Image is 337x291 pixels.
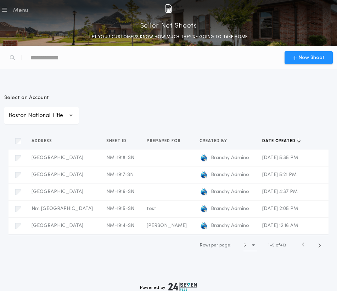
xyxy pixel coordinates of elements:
[200,154,208,162] img: logo
[200,171,208,179] img: logo
[211,222,249,229] span: Branchy Admino
[106,138,132,145] button: Sheet ID
[276,242,286,249] span: of 413
[200,188,208,196] img: logo
[211,155,249,162] span: Branchy Admino
[147,223,187,228] span: [PERSON_NAME]
[200,138,232,145] button: Created by
[147,138,182,144] span: Prepared for
[165,4,172,13] img: img
[211,171,249,179] span: Branchy Admino
[262,206,298,211] span: [DATE] 2:05 PM
[285,51,333,64] button: New Sheet
[106,223,134,228] span: NM-1914-SN
[200,222,208,230] img: logo
[89,34,248,41] p: LET YOUR CUSTOMERS KNOW HOW MUCH THEY’RE GOING TO TAKE HOME
[32,223,83,228] span: [GEOGRAPHIC_DATA]
[262,138,297,144] span: Date created
[140,20,197,31] p: Seller Net Sheets
[200,243,231,248] span: Rows per page:
[262,155,298,161] span: [DATE] 5:35 PM
[4,107,79,124] button: Boston National Title
[140,283,197,291] div: Powered by
[106,138,128,144] span: Sheet ID
[262,189,298,194] span: [DATE] 4:37 PM
[32,155,83,161] span: [GEOGRAPHIC_DATA]
[211,205,249,213] span: Branchy Admino
[106,206,134,211] span: NM-1915-SN
[106,155,134,161] span: NM-1918-SN
[4,94,79,101] p: Select an Account
[13,6,28,15] div: Menu
[106,172,134,177] span: NM-1917-SN
[211,188,249,196] span: Branchy Admino
[32,189,83,194] span: [GEOGRAPHIC_DATA]
[268,243,270,248] span: 1
[32,206,93,211] span: Nm [GEOGRAPHIC_DATA]
[200,138,229,144] span: Created by
[298,54,325,62] span: New Sheet
[272,243,275,248] span: 5
[168,283,197,291] img: logo
[32,138,54,144] span: Address
[262,172,297,177] span: [DATE] 5:21 PM
[243,240,257,251] button: 5
[147,206,156,211] span: test
[262,223,298,228] span: [DATE] 12:16 AM
[32,138,57,145] button: Address
[243,242,246,249] h1: 5
[9,111,74,120] p: Boston National Title
[32,172,83,177] span: [GEOGRAPHIC_DATA]
[262,138,301,145] button: Date created
[106,189,134,194] span: NM-1916-SN
[200,205,208,213] img: logo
